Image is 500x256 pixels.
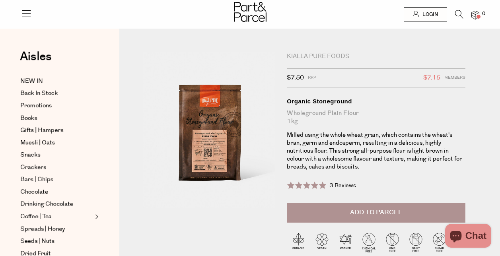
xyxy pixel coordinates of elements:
a: Snacks [20,150,93,160]
span: RRP [308,73,316,83]
a: 0 [471,11,479,19]
a: Aisles [20,50,52,70]
span: Bars | Chips [20,175,53,184]
img: P_P-ICONS-Live_Bec_V11_Sugar_Free.svg [428,231,451,254]
span: NEW IN [20,76,43,86]
span: Chocolate [20,187,48,197]
span: Seeds | Nuts [20,237,54,246]
img: Organic Stoneground [143,52,275,208]
a: Promotions [20,101,93,111]
span: Books [20,113,37,123]
span: Back In Stock [20,89,58,98]
a: NEW IN [20,76,93,86]
p: Milled using the whole wheat grain, which contains the wheat's bran, germ and endosperm, resultin... [287,131,465,171]
inbox-online-store-chat: Shopify online store chat [443,224,494,250]
span: Add to Parcel [350,208,402,217]
img: P_P-ICONS-Live_Bec_V11_Chemical_Free.svg [357,231,381,254]
img: P_P-ICONS-Live_Bec_V11_GMO_Free.svg [381,231,404,254]
span: 3 Reviews [329,182,356,190]
a: Spreads | Honey [20,224,93,234]
img: Part&Parcel [234,2,267,22]
span: Promotions [20,101,52,111]
a: Back In Stock [20,89,93,98]
img: P_P-ICONS-Live_Bec_V11_Dairy_Free.svg [404,231,428,254]
span: Aisles [20,48,52,65]
a: Chocolate [20,187,93,197]
a: Seeds | Nuts [20,237,93,246]
a: Gifts | Hampers [20,126,93,135]
a: Login [404,7,447,21]
div: Organic Stoneground [287,97,465,105]
a: Coffee | Tea [20,212,93,221]
span: $7.50 [287,73,304,83]
img: P_P-ICONS-Live_Bec_V11_Vegan.svg [310,231,334,254]
a: Muesli | Oats [20,138,93,147]
span: Crackers [20,163,46,172]
span: Muesli | Oats [20,138,55,147]
span: Spreads | Honey [20,224,65,234]
span: Gifts | Hampers [20,126,63,135]
div: Kialla Pure Foods [287,52,465,60]
img: P_P-ICONS-Live_Bec_V11_Organic.svg [287,231,310,254]
a: Crackers [20,163,93,172]
span: $7.15 [423,73,440,83]
span: Members [444,73,465,83]
div: Wholeground Plain Flour 1kg [287,109,465,125]
img: P_P-ICONS-Live_Bec_V11_Kosher.svg [334,231,357,254]
span: Coffee | Tea [20,212,52,221]
span: 0 [480,10,487,17]
button: Add to Parcel [287,203,465,223]
button: Expand/Collapse Coffee | Tea [93,212,99,221]
a: Books [20,113,93,123]
a: Drinking Chocolate [20,200,93,209]
a: Bars | Chips [20,175,93,184]
span: Snacks [20,150,40,160]
span: Drinking Chocolate [20,200,73,209]
span: Login [420,11,438,18]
